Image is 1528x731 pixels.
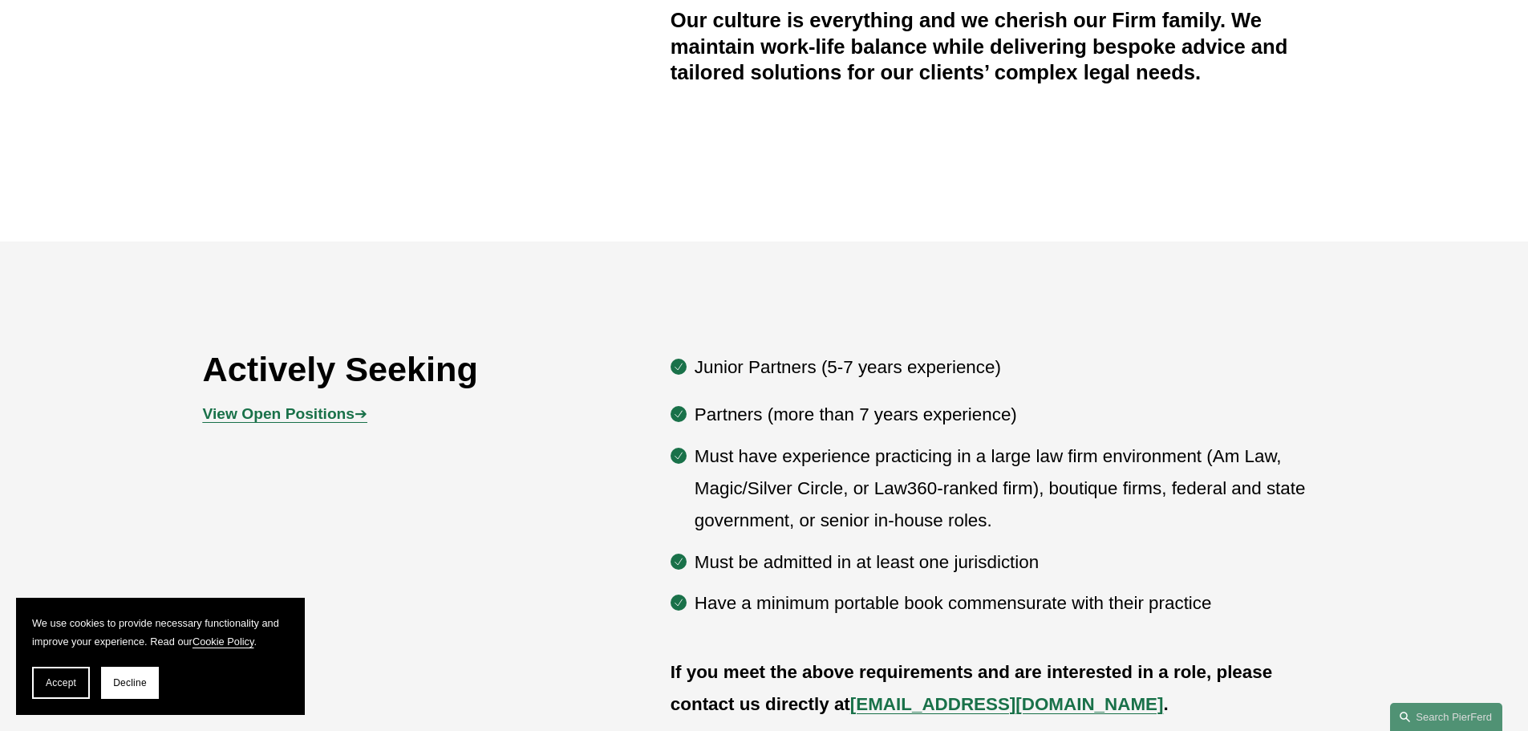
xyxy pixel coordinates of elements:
a: Search this site [1390,703,1502,731]
p: We use cookies to provide necessary functionality and improve your experience. Read our . [32,614,289,651]
p: Must have experience practicing in a large law firm environment (Am Law, Magic/Silver Circle, or ... [695,441,1326,538]
button: Accept [32,667,90,699]
p: Have a minimum portable book commensurate with their practice [695,587,1326,619]
h2: Actively Seeking [203,348,578,390]
span: Accept [46,677,76,688]
section: Cookie banner [16,598,305,715]
p: Must be admitted in at least one jurisdiction [695,546,1326,579]
p: Partners (more than 7 years experience) [695,399,1326,431]
strong: View Open Positions [203,405,355,422]
a: View Open Positions➔ [203,405,367,422]
p: Junior Partners (5-7 years experience) [695,351,1326,384]
a: [EMAIL_ADDRESS][DOMAIN_NAME] [850,694,1164,714]
strong: If you meet the above requirements and are interested in a role, please contact us directly at [671,662,1278,714]
button: Decline [101,667,159,699]
a: Cookie Policy [193,636,254,648]
span: Decline [113,677,147,688]
strong: . [1163,694,1168,714]
span: ➔ [203,405,367,422]
h4: Our culture is everything and we cherish our Firm family. We maintain work-life balance while del... [671,7,1326,85]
